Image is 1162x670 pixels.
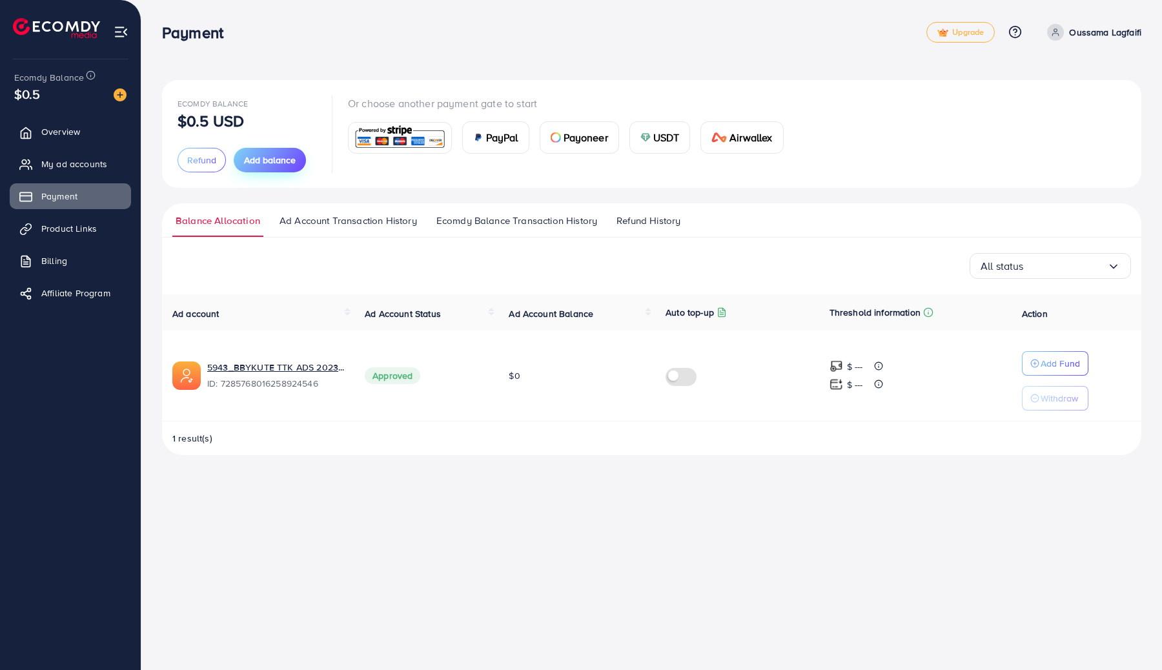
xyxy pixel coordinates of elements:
[653,130,680,145] span: USDT
[937,28,948,37] img: tick
[1041,356,1080,371] p: Add Fund
[178,148,226,172] button: Refund
[10,151,131,177] a: My ad accounts
[176,214,260,228] span: Balance Allocation
[1042,24,1141,41] a: Oussama Lagfaifi
[540,121,619,154] a: cardPayoneer
[41,222,97,235] span: Product Links
[172,432,212,445] span: 1 result(s)
[14,71,84,84] span: Ecomdy Balance
[847,359,863,374] p: $ ---
[365,307,441,320] span: Ad Account Status
[365,367,420,384] span: Approved
[14,85,41,103] span: $0.5
[178,98,248,109] span: Ecomdy Balance
[207,361,344,391] div: <span class='underline'>5943_BBYKUTE TTK ADS 2023_1696350093496</span></br>7285768016258924546
[937,28,984,37] span: Upgrade
[551,132,561,143] img: card
[207,377,344,390] span: ID: 7285768016258924546
[436,214,597,228] span: Ecomdy Balance Transaction History
[41,125,80,138] span: Overview
[847,377,863,392] p: $ ---
[1022,351,1088,376] button: Add Fund
[830,360,843,373] img: top-up amount
[172,361,201,390] img: ic-ads-acc.e4c84228.svg
[1041,391,1078,406] p: Withdraw
[509,307,593,320] span: Ad Account Balance
[629,121,691,154] a: cardUSDT
[114,25,128,39] img: menu
[981,256,1024,276] span: All status
[10,248,131,274] a: Billing
[172,307,219,320] span: Ad account
[564,130,608,145] span: Payoneer
[1069,25,1141,40] p: Oussama Lagfaifi
[114,88,127,101] img: image
[41,254,67,267] span: Billing
[162,23,234,42] h3: Payment
[244,154,296,167] span: Add balance
[10,119,131,145] a: Overview
[1024,256,1107,276] input: Search for option
[462,121,529,154] a: cardPayPal
[970,253,1131,279] div: Search for option
[617,214,680,228] span: Refund History
[10,216,131,241] a: Product Links
[207,361,344,374] a: 5943_BBYKUTE TTK ADS 2023_1696350093496
[13,18,100,38] img: logo
[41,190,77,203] span: Payment
[486,130,518,145] span: PayPal
[666,305,714,320] p: Auto top-up
[700,121,783,154] a: cardAirwallex
[711,132,727,143] img: card
[640,132,651,143] img: card
[41,157,107,170] span: My ad accounts
[1022,386,1088,411] button: Withdraw
[234,148,306,172] button: Add balance
[926,22,995,43] a: tickUpgrade
[10,280,131,306] a: Affiliate Program
[187,154,216,167] span: Refund
[509,369,520,382] span: $0
[178,113,244,128] p: $0.5 USD
[352,124,447,152] img: card
[1022,307,1048,320] span: Action
[280,214,417,228] span: Ad Account Transaction History
[830,305,921,320] p: Threshold information
[830,378,843,391] img: top-up amount
[729,130,772,145] span: Airwallex
[348,96,794,111] p: Or choose another payment gate to start
[473,132,484,143] img: card
[41,287,110,299] span: Affiliate Program
[10,183,131,209] a: Payment
[1107,612,1152,660] iframe: Chat
[348,122,452,154] a: card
